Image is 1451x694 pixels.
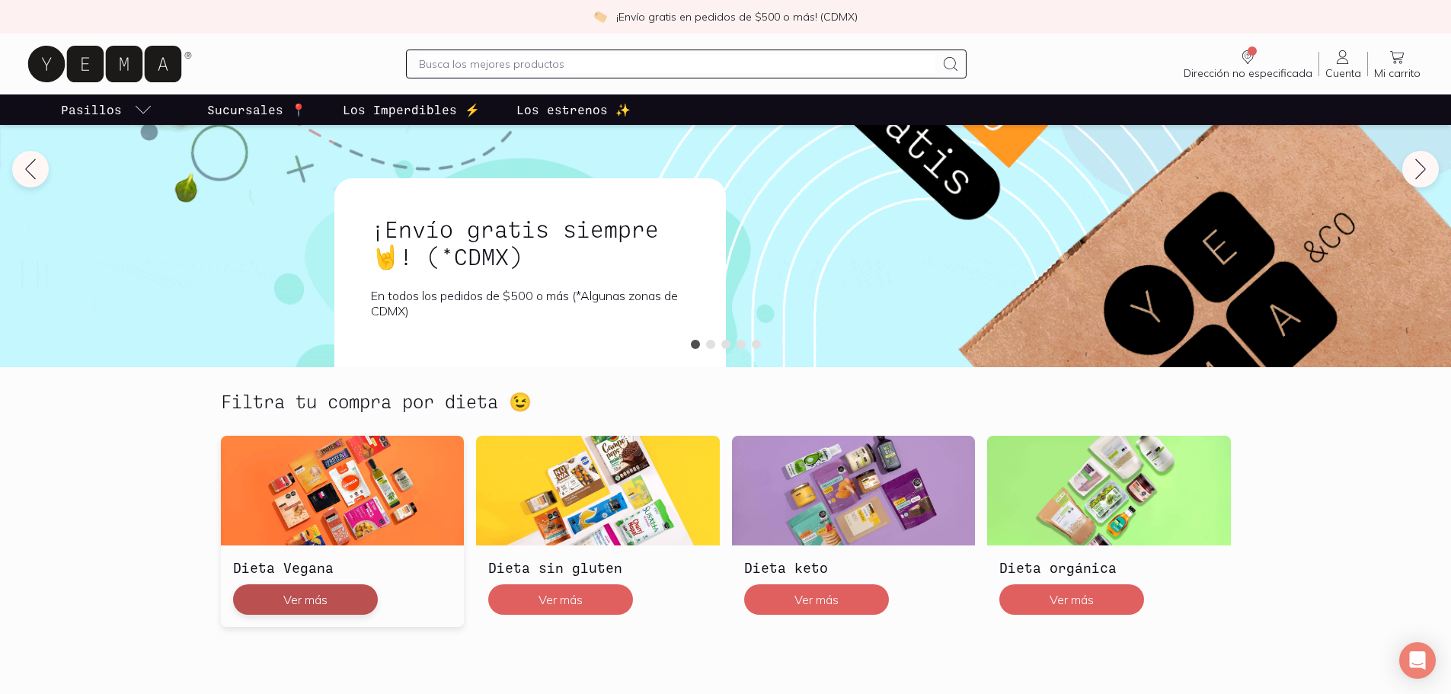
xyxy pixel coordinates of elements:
[343,101,480,119] p: Los Imperdibles ⚡️
[221,436,465,545] img: Dieta Vegana
[999,584,1144,615] button: Ver más
[744,584,889,615] button: Ver más
[999,558,1219,577] h3: Dieta orgánica
[221,436,465,626] a: Dieta VeganaDieta VeganaVer más
[204,94,309,125] a: Sucursales 📍
[419,55,935,73] input: Busca los mejores productos
[1368,48,1427,80] a: Mi carrito
[513,94,634,125] a: Los estrenos ✨
[58,94,155,125] a: pasillo-todos-link
[1325,66,1361,80] span: Cuenta
[488,558,708,577] h3: Dieta sin gluten
[732,436,976,545] img: Dieta keto
[1399,642,1436,679] div: Open Intercom Messenger
[371,215,689,270] h1: ¡Envío gratis siempre🤘! (*CDMX)
[516,101,631,119] p: Los estrenos ✨
[233,558,452,577] h3: Dieta Vegana
[1374,66,1421,80] span: Mi carrito
[476,436,720,545] img: Dieta sin gluten
[987,436,1231,545] img: Dieta orgánica
[616,9,858,24] p: ¡Envío gratis en pedidos de $500 o más! (CDMX)
[221,392,532,411] h2: Filtra tu compra por dieta 😉
[61,101,122,119] p: Pasillos
[476,436,720,626] a: Dieta sin glutenDieta sin glutenVer más
[488,584,633,615] button: Ver más
[371,288,689,318] p: En todos los pedidos de $500 o más (*Algunas zonas de CDMX)
[340,94,483,125] a: Los Imperdibles ⚡️
[593,10,607,24] img: check
[744,558,964,577] h3: Dieta keto
[1184,66,1312,80] span: Dirección no especificada
[987,436,1231,626] a: Dieta orgánicaDieta orgánicaVer más
[207,101,306,119] p: Sucursales 📍
[1178,48,1318,80] a: Dirección no especificada
[1319,48,1367,80] a: Cuenta
[233,584,378,615] button: Ver más
[732,436,976,626] a: Dieta ketoDieta ketoVer más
